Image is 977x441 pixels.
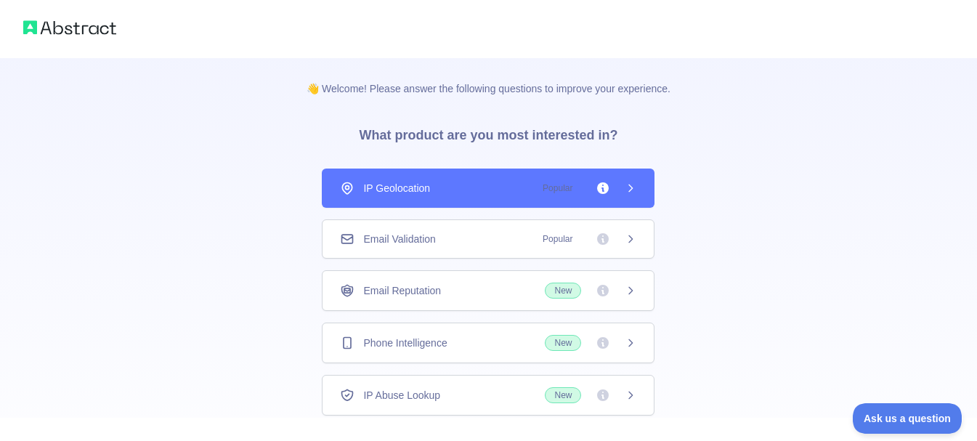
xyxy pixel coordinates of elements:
span: IP Abuse Lookup [363,388,440,402]
span: Popular [534,232,581,246]
span: Popular [534,181,581,195]
span: Email Validation [363,232,435,246]
span: New [545,283,581,299]
h3: What product are you most interested in? [336,96,641,169]
span: Email Reputation [363,283,441,298]
img: Abstract logo [23,17,116,38]
span: New [545,335,581,351]
span: IP Geolocation [363,181,430,195]
p: 👋 Welcome! Please answer the following questions to improve your experience. [283,58,694,96]
span: New [545,387,581,403]
span: Phone Intelligence [363,336,447,350]
iframe: Toggle Customer Support [853,403,962,434]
